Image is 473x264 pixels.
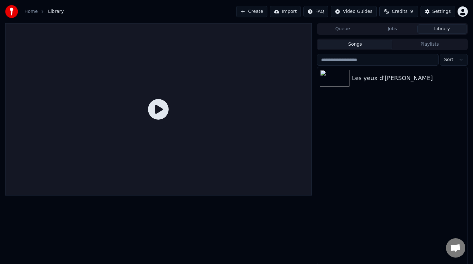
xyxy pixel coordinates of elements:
[5,5,18,18] img: youka
[270,6,301,17] button: Import
[48,8,64,15] span: Library
[303,6,328,17] button: FAQ
[318,40,393,49] button: Songs
[24,8,38,15] a: Home
[318,24,367,34] button: Queue
[421,6,455,17] button: Settings
[352,74,465,83] div: Les yeux d'[PERSON_NAME]
[417,24,467,34] button: Library
[444,57,453,63] span: Sort
[446,238,465,258] a: Open chat
[236,6,267,17] button: Create
[432,8,451,15] div: Settings
[392,40,467,49] button: Playlists
[24,8,64,15] nav: breadcrumb
[379,6,418,17] button: Credits9
[410,8,413,15] span: 9
[367,24,417,34] button: Jobs
[331,6,376,17] button: Video Guides
[392,8,407,15] span: Credits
